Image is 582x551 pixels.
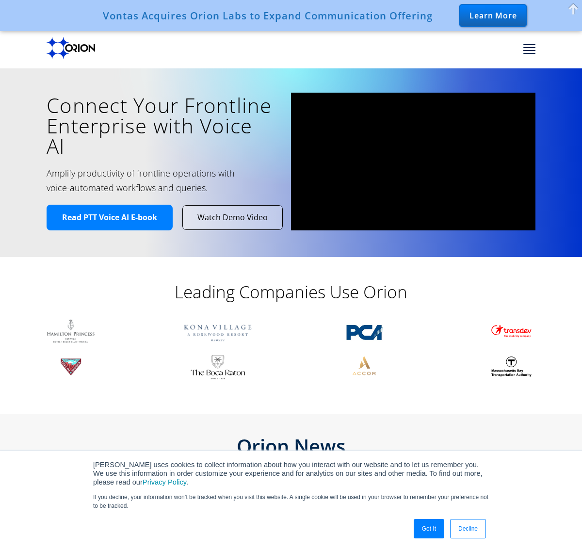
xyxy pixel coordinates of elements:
[103,10,433,21] div: Vontas Acquires Orion Labs to Expand Communication Offering
[47,437,535,456] h2: Orion News
[143,478,186,486] a: Privacy Policy
[533,504,582,551] iframe: Chat Widget
[97,281,485,303] h2: Leading Companies Use Orion
[47,205,173,230] a: Read PTT Voice AI E-book
[183,206,282,229] a: Watch Demo Video
[47,95,276,156] h1: Connect Your Frontline Enterprise with Voice AI
[459,4,527,27] div: Learn More
[93,461,483,486] span: [PERSON_NAME] uses cookies to collect information about how you interact with our website and to ...
[93,493,489,510] p: If you decline, your information won’t be tracked when you visit this website. A single cookie wi...
[291,93,535,230] iframe: vimeo Video Player
[197,212,268,223] span: Watch Demo Video
[414,519,444,538] a: Got It
[450,519,486,538] a: Decline
[47,37,95,59] img: Orion labs Black logo
[62,212,157,223] span: Read PTT Voice AI E-book
[47,166,242,195] h2: Amplify productivity of frontline operations with voice-automated workflows and queries.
